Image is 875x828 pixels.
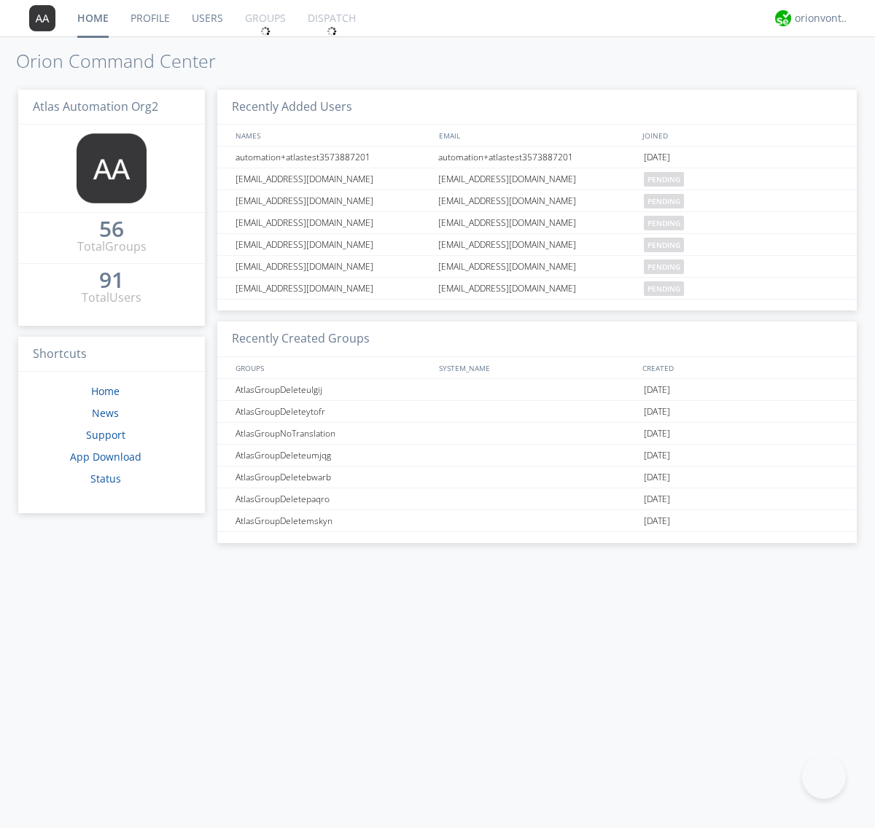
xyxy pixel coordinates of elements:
div: 56 [99,222,124,236]
span: [DATE] [644,401,670,423]
h3: Recently Created Groups [217,321,857,357]
div: EMAIL [435,125,639,146]
div: [EMAIL_ADDRESS][DOMAIN_NAME] [232,190,434,211]
div: AtlasGroupDeletebwarb [232,466,434,488]
img: spin.svg [327,26,337,36]
div: [EMAIL_ADDRESS][DOMAIN_NAME] [232,234,434,255]
a: AtlasGroupNoTranslation[DATE] [217,423,857,445]
div: NAMES [232,125,432,146]
img: 373638.png [77,133,147,203]
a: [EMAIL_ADDRESS][DOMAIN_NAME][EMAIL_ADDRESS][DOMAIN_NAME]pending [217,234,857,256]
a: [EMAIL_ADDRESS][DOMAIN_NAME][EMAIL_ADDRESS][DOMAIN_NAME]pending [217,212,857,234]
h3: Recently Added Users [217,90,857,125]
div: [EMAIL_ADDRESS][DOMAIN_NAME] [435,168,640,190]
span: pending [644,216,684,230]
span: pending [644,194,684,208]
div: 91 [99,273,124,287]
a: AtlasGroupDeletebwarb[DATE] [217,466,857,488]
img: spin.svg [260,26,271,36]
img: 373638.png [29,5,55,31]
div: [EMAIL_ADDRESS][DOMAIN_NAME] [435,212,640,233]
div: AtlasGroupDeleteytofr [232,401,434,422]
span: pending [644,238,684,252]
div: Total Groups [77,238,147,255]
span: [DATE] [644,423,670,445]
iframe: Toggle Customer Support [802,755,846,799]
div: GROUPS [232,357,432,378]
a: automation+atlastest3573887201automation+atlastest3573887201[DATE] [217,147,857,168]
a: [EMAIL_ADDRESS][DOMAIN_NAME][EMAIL_ADDRESS][DOMAIN_NAME]pending [217,256,857,278]
div: AtlasGroupDeletepaqro [232,488,434,509]
span: pending [644,281,684,296]
div: AtlasGroupDeleteulgij [232,379,434,400]
div: [EMAIL_ADDRESS][DOMAIN_NAME] [232,256,434,277]
a: App Download [70,450,141,464]
span: [DATE] [644,379,670,401]
a: Status [90,472,121,485]
div: [EMAIL_ADDRESS][DOMAIN_NAME] [232,278,434,299]
a: News [92,406,119,420]
span: [DATE] [644,466,670,488]
span: Atlas Automation Org2 [33,98,158,114]
div: AtlasGroupDeleteumjqg [232,445,434,466]
div: Total Users [82,289,141,306]
span: pending [644,259,684,274]
div: AtlasGroupNoTranslation [232,423,434,444]
a: AtlasGroupDeleteumjqg[DATE] [217,445,857,466]
img: 29d36aed6fa347d5a1537e7736e6aa13 [775,10,791,26]
span: [DATE] [644,488,670,510]
div: SYSTEM_NAME [435,357,639,378]
div: automation+atlastest3573887201 [435,147,640,168]
div: [EMAIL_ADDRESS][DOMAIN_NAME] [232,168,434,190]
span: [DATE] [644,510,670,532]
div: AtlasGroupDeletemskyn [232,510,434,531]
div: [EMAIL_ADDRESS][DOMAIN_NAME] [435,278,640,299]
div: automation+atlastest3573887201 [232,147,434,168]
div: [EMAIL_ADDRESS][DOMAIN_NAME] [435,234,640,255]
span: [DATE] [644,147,670,168]
a: Support [86,428,125,442]
a: AtlasGroupDeleteulgij[DATE] [217,379,857,401]
div: CREATED [639,357,843,378]
div: orionvontas+atlas+automation+org2 [795,11,849,26]
a: [EMAIL_ADDRESS][DOMAIN_NAME][EMAIL_ADDRESS][DOMAIN_NAME]pending [217,278,857,300]
div: [EMAIL_ADDRESS][DOMAIN_NAME] [435,190,640,211]
a: AtlasGroupDeletemskyn[DATE] [217,510,857,532]
h3: Shortcuts [18,337,205,372]
a: AtlasGroupDeletepaqro[DATE] [217,488,857,510]
span: pending [644,172,684,187]
a: [EMAIL_ADDRESS][DOMAIN_NAME][EMAIL_ADDRESS][DOMAIN_NAME]pending [217,190,857,212]
a: 56 [99,222,124,238]
span: [DATE] [644,445,670,466]
a: [EMAIL_ADDRESS][DOMAIN_NAME][EMAIL_ADDRESS][DOMAIN_NAME]pending [217,168,857,190]
a: AtlasGroupDeleteytofr[DATE] [217,401,857,423]
a: 91 [99,273,124,289]
div: JOINED [639,125,843,146]
a: Home [91,384,120,398]
div: [EMAIL_ADDRESS][DOMAIN_NAME] [435,256,640,277]
div: [EMAIL_ADDRESS][DOMAIN_NAME] [232,212,434,233]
